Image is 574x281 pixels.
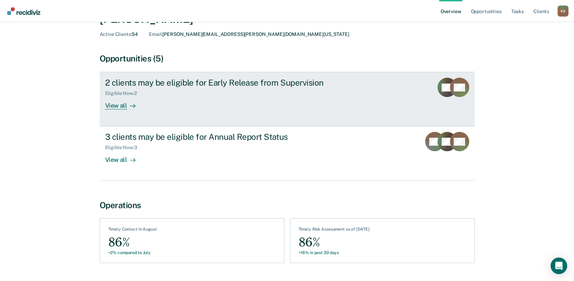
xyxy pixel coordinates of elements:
div: Open Intercom Messenger [551,258,567,274]
span: Active Clients : [100,31,132,37]
div: Eligible Now : 3 [105,145,143,151]
a: 3 clients may be eligible for Annual Report StatusEligible Now:3View all [100,126,475,181]
div: 54 [100,31,138,37]
div: Timely Contact in August [108,227,157,234]
div: 2 clients may be eligible for Early Release from Supervision [105,78,347,88]
button: Profile dropdown button [557,6,568,17]
div: 86% [299,235,370,250]
div: Eligible Now : 2 [105,90,142,96]
div: View all [105,151,144,164]
div: Timely Risk Assessment as of [DATE] [299,227,370,234]
img: Recidiviz [7,7,40,15]
div: 86% [108,235,157,250]
div: Opportunities (5) [100,54,475,64]
div: K B [557,6,568,17]
div: +2% compared to July [108,250,157,255]
div: View all [105,96,144,110]
div: 3 clients may be eligible for Annual Report Status [105,132,347,142]
div: +16% in past 30 days [299,250,370,255]
div: Operations [100,200,475,210]
div: [PERSON_NAME][EMAIL_ADDRESS][PERSON_NAME][DOMAIN_NAME][US_STATE] [149,31,349,37]
a: 2 clients may be eligible for Early Release from SupervisionEligible Now:2View all [100,72,475,126]
span: Email : [149,31,162,37]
